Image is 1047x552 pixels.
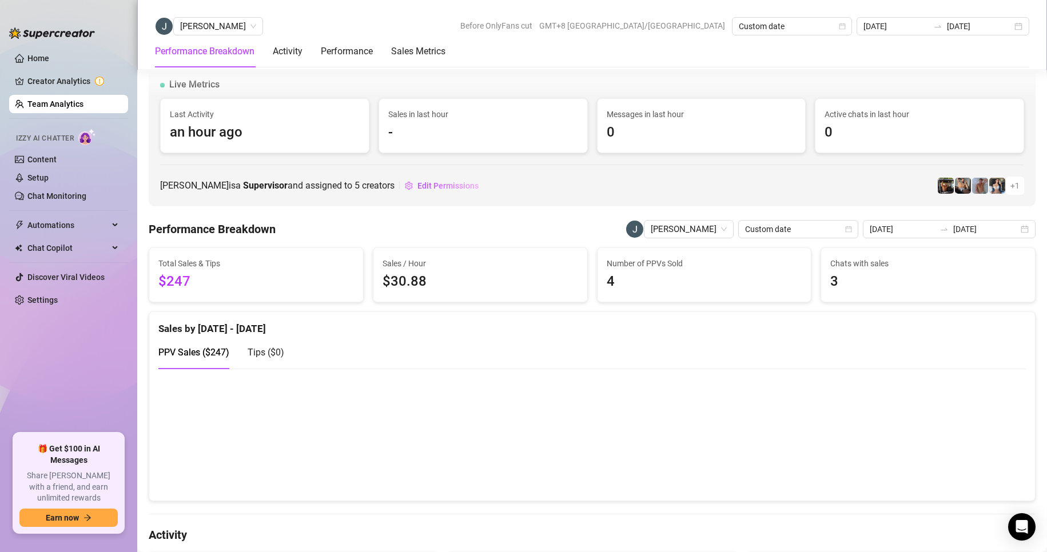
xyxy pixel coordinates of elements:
a: Setup [27,173,49,182]
span: thunderbolt [15,221,24,230]
input: End date [953,223,1018,235]
input: End date [947,20,1012,33]
span: Earn now [46,513,79,522]
span: arrow-right [83,514,91,522]
span: PPV Sales ( $247 ) [158,347,229,358]
a: Discover Viral Videos [27,273,105,282]
span: 3 [830,271,1026,293]
a: Team Analytics [27,99,83,109]
span: Custom date [745,221,851,238]
span: to [933,22,942,31]
span: Messages in last hour [607,108,797,121]
span: Total Sales & Tips [158,257,354,270]
span: GMT+8 [GEOGRAPHIC_DATA]/[GEOGRAPHIC_DATA] [539,17,725,34]
a: Content [27,155,57,164]
img: AI Chatter [78,129,96,145]
span: Number of PPVs Sold [607,257,802,270]
a: Creator Analytics exclamation-circle [27,72,119,90]
h4: Activity [149,527,1036,543]
span: $30.88 [383,271,578,293]
b: Supervisor [243,180,288,191]
img: Chat Copilot [15,244,22,252]
img: Nathan [938,178,954,194]
span: Chats with sales [830,257,1026,270]
input: Start date [870,223,935,235]
span: an hour ago [170,122,360,143]
div: Sales Metrics [391,45,445,58]
span: Sales / Hour [383,257,578,270]
button: Edit Permissions [404,177,479,195]
span: Izzy AI Chatter [16,133,74,144]
span: setting [405,182,413,190]
div: Sales by [DATE] - [DATE] [158,312,1026,337]
span: Chat Copilot [27,239,109,257]
span: Active chats in last hour [825,108,1014,121]
span: Before OnlyFans cut [460,17,532,34]
span: to [939,225,949,234]
span: Tips ( $0 ) [248,347,284,358]
span: - [388,122,578,143]
img: George [955,178,971,194]
span: Jeffery Bamba [651,221,727,238]
span: Custom date [739,18,845,35]
span: Share [PERSON_NAME] with a friend, and earn unlimited rewards [19,470,118,504]
span: Edit Permissions [417,181,479,190]
span: $247 [158,271,354,293]
span: Live Metrics [169,78,220,91]
a: Home [27,54,49,63]
div: Performance [321,45,373,58]
a: Settings [27,295,58,305]
span: 5 [355,180,360,191]
div: Activity [273,45,302,58]
span: + 1 [1010,179,1020,192]
img: Joey [972,178,988,194]
img: Jeffery Bamba [156,18,173,35]
span: calendar [845,226,852,233]
a: Chat Monitoring [27,191,86,201]
img: logo-BBDzfeDw.svg [9,27,95,39]
span: Jeffery Bamba [180,18,256,35]
button: Earn nowarrow-right [19,509,118,527]
span: 0 [607,122,797,143]
span: 4 [607,271,802,293]
span: swap-right [933,22,942,31]
span: Sales in last hour [388,108,578,121]
input: Start date [863,20,929,33]
span: Automations [27,216,109,234]
span: calendar [839,23,846,30]
div: Open Intercom Messenger [1008,513,1036,541]
span: [PERSON_NAME] is a and assigned to creators [160,178,395,193]
span: Last Activity [170,108,360,121]
div: Performance Breakdown [155,45,254,58]
img: Jeffery Bamba [626,221,643,238]
span: swap-right [939,225,949,234]
img: Katy [989,178,1005,194]
span: 0 [825,122,1014,143]
span: 🎁 Get $100 in AI Messages [19,443,118,466]
h4: Performance Breakdown [149,221,276,237]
